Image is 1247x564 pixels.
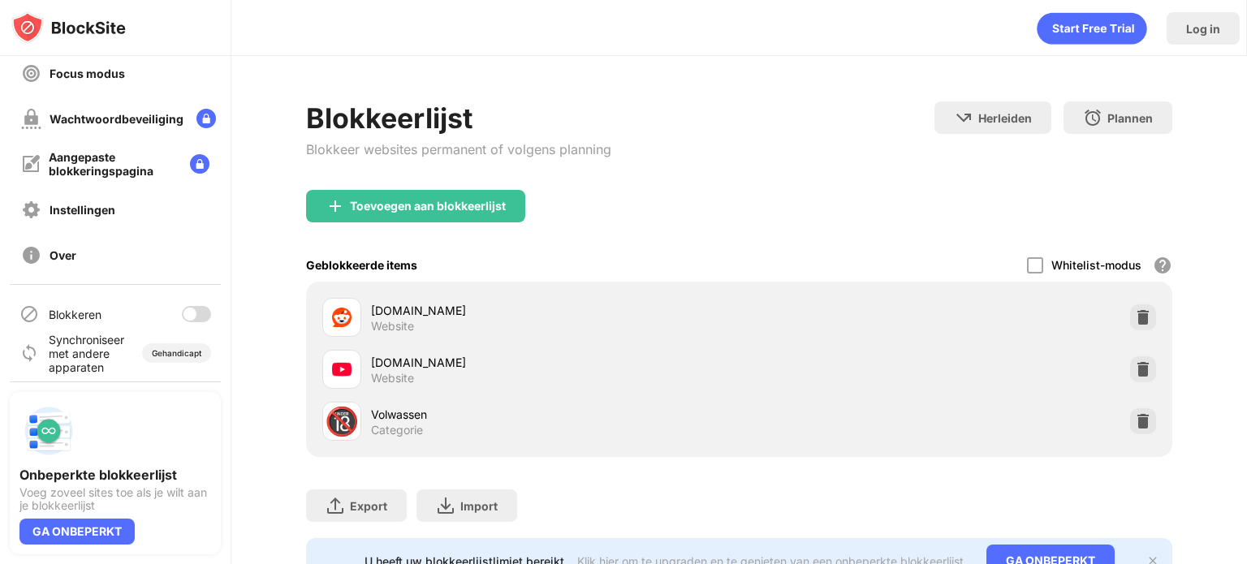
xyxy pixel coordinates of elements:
[50,67,125,80] div: Focus modus
[49,150,177,178] div: Aangepaste blokkeringspagina
[460,499,498,513] div: Import
[371,302,739,319] div: [DOMAIN_NAME]
[1107,111,1153,125] div: Plannen
[306,141,611,157] div: Blokkeer websites permanent of volgens planning
[325,405,359,438] div: 🔞
[21,154,41,174] img: customize-block-page-off.svg
[978,111,1032,125] div: Herleiden
[371,354,739,371] div: [DOMAIN_NAME]
[371,423,423,437] div: Categorie
[306,258,417,272] div: Geblokkeerde items
[19,343,39,363] img: sync-icon.svg
[19,467,211,483] div: Onbeperkte blokkeerlijst
[332,308,352,327] img: favicons
[50,248,76,262] div: Over
[332,359,352,379] img: favicons
[50,112,183,126] div: Wachtwoordbeveiliging
[11,11,126,44] img: logo-blocksite.svg
[350,499,387,513] div: Export
[19,304,39,324] img: blocking-icon.svg
[371,319,414,334] div: Website
[196,109,216,128] img: lock-menu.svg
[19,486,211,512] div: Voeg zoveel sites toe als je wilt aan je blokkeerlijst
[21,109,41,129] img: password-protection-off.svg
[371,406,739,423] div: Volwassen
[371,371,414,385] div: Website
[21,63,41,84] img: focus-off.svg
[1186,22,1220,36] div: Log in
[19,519,135,545] div: GA ONBEPERKT
[21,245,41,265] img: about-off.svg
[1051,258,1141,272] div: Whitelist-modus
[306,101,611,135] div: Blokkeerlijst
[21,200,41,220] img: settings-off.svg
[49,308,101,321] div: Blokkeren
[50,203,115,217] div: Instellingen
[1037,12,1147,45] div: animation
[19,402,78,460] img: push-block-list.svg
[350,200,506,213] div: Toevoegen aan blokkeerlijst
[152,348,201,358] div: Gehandicapt
[49,333,132,374] div: Synchroniseer met andere apparaten
[190,154,209,174] img: lock-menu.svg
